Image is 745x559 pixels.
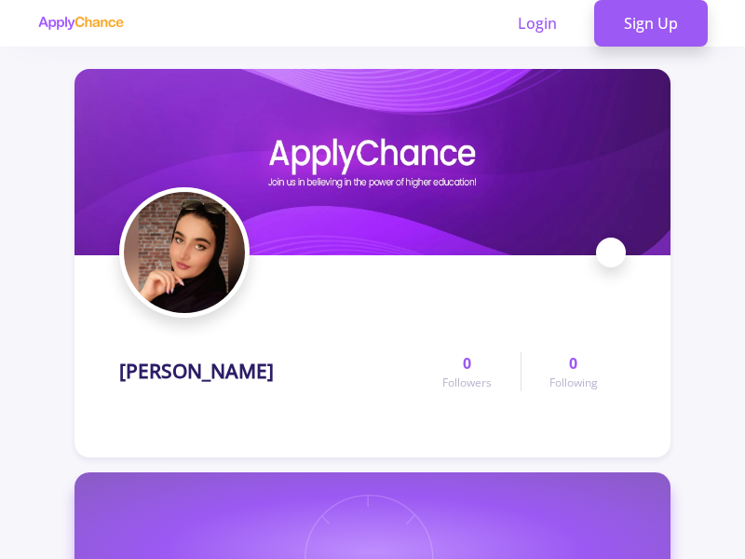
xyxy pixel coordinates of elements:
h1: [PERSON_NAME] [119,360,274,383]
span: 0 [463,352,471,375]
a: 0Following [521,352,626,391]
img: Mehrnush Salehipouravatar [124,192,245,313]
a: 0Followers [414,352,520,391]
span: Following [549,375,598,391]
span: Followers [442,375,492,391]
img: applychance logo text only [37,16,124,31]
span: 0 [569,352,577,375]
img: Mehrnush Salehipourcover image [74,69,670,255]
